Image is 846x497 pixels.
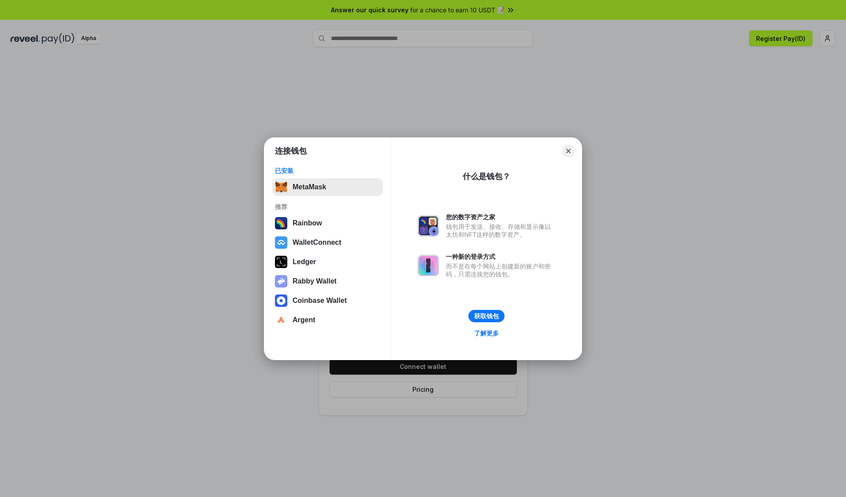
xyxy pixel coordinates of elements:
[275,146,307,156] h1: 连接钱包
[446,223,555,239] div: 钱包用于发送、接收、存储和显示像以太坊和NFT这样的数字资产。
[293,258,316,266] div: Ledger
[275,275,287,287] img: svg+xml,%3Csvg%20xmlns%3D%22http%3A%2F%2Fwww.w3.org%2F2000%2Fsvg%22%20fill%3D%22none%22%20viewBox...
[275,167,380,175] div: 已安装
[562,145,575,157] button: Close
[275,236,287,249] img: svg+xml,%3Csvg%20width%3D%2228%22%20height%3D%2228%22%20viewBox%3D%220%200%2028%2028%22%20fill%3D...
[474,329,499,337] div: 了解更多
[272,234,383,251] button: WalletConnect
[272,292,383,309] button: Coinbase Wallet
[293,316,315,324] div: Argent
[293,239,341,247] div: WalletConnect
[446,253,555,261] div: 一种新的登录方式
[293,183,326,191] div: MetaMask
[275,203,380,211] div: 推荐
[272,178,383,196] button: MetaMask
[418,215,439,236] img: svg+xml,%3Csvg%20xmlns%3D%22http%3A%2F%2Fwww.w3.org%2F2000%2Fsvg%22%20fill%3D%22none%22%20viewBox...
[275,181,287,193] img: svg+xml,%3Csvg%20fill%3D%22none%22%20height%3D%2233%22%20viewBox%3D%220%200%2035%2033%22%20width%...
[446,213,555,221] div: 您的数字资产之家
[474,312,499,320] div: 获取钱包
[275,295,287,307] img: svg+xml,%3Csvg%20width%3D%2228%22%20height%3D%2228%22%20viewBox%3D%220%200%2028%2028%22%20fill%3D...
[275,314,287,326] img: svg+xml,%3Csvg%20width%3D%2228%22%20height%3D%2228%22%20viewBox%3D%220%200%2028%2028%22%20fill%3D...
[463,171,510,182] div: 什么是钱包？
[272,311,383,329] button: Argent
[275,256,287,268] img: svg+xml,%3Csvg%20xmlns%3D%22http%3A%2F%2Fwww.w3.org%2F2000%2Fsvg%22%20width%3D%2228%22%20height%3...
[468,310,505,322] button: 获取钱包
[272,214,383,232] button: Rainbow
[446,262,555,278] div: 而不是在每个网站上创建新的账户和密码，只需连接您的钱包。
[469,328,504,339] a: 了解更多
[272,253,383,271] button: Ledger
[418,255,439,276] img: svg+xml,%3Csvg%20xmlns%3D%22http%3A%2F%2Fwww.w3.org%2F2000%2Fsvg%22%20fill%3D%22none%22%20viewBox...
[293,297,347,305] div: Coinbase Wallet
[293,219,322,227] div: Rainbow
[272,272,383,290] button: Rabby Wallet
[293,277,337,285] div: Rabby Wallet
[275,217,287,229] img: svg+xml,%3Csvg%20width%3D%22120%22%20height%3D%22120%22%20viewBox%3D%220%200%20120%20120%22%20fil...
